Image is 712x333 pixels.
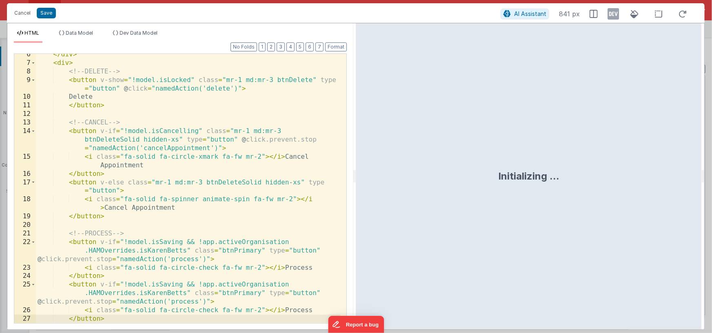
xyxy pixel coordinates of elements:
[14,93,36,101] div: 10
[14,306,36,315] div: 26
[14,153,36,170] div: 15
[14,212,36,221] div: 19
[14,76,36,93] div: 9
[315,42,324,51] button: 7
[14,170,36,178] div: 16
[14,280,36,306] div: 25
[14,195,36,212] div: 18
[14,229,36,238] div: 21
[10,7,35,19] button: Cancel
[14,238,36,264] div: 22
[14,272,36,280] div: 24
[501,9,549,19] button: AI Assistant
[24,30,39,36] span: HTML
[66,30,93,36] span: Data Model
[559,9,580,19] span: 841 px
[14,178,36,195] div: 17
[231,42,257,51] button: No Folds
[306,42,314,51] button: 6
[14,50,36,59] div: 6
[328,316,384,333] iframe: Marker.io feedback button
[14,127,36,153] div: 14
[325,42,347,51] button: Format
[37,8,56,18] button: Save
[14,118,36,127] div: 13
[14,101,36,110] div: 11
[296,42,304,51] button: 5
[267,42,275,51] button: 2
[498,170,559,183] div: Initializing ...
[14,264,36,272] div: 23
[120,30,157,36] span: Dev Data Model
[514,10,546,17] span: AI Assistant
[14,59,36,67] div: 7
[14,110,36,118] div: 12
[14,221,36,229] div: 20
[14,315,36,323] div: 27
[14,67,36,76] div: 8
[259,42,266,51] button: 1
[286,42,295,51] button: 4
[277,42,285,51] button: 3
